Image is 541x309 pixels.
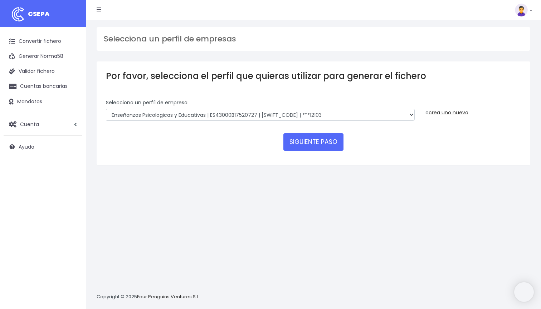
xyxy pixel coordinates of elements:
a: Generar Norma58 [4,49,82,64]
span: Cuenta [20,120,39,128]
p: Copyright © 2025 . [97,293,201,301]
a: crea uno nuevo [429,109,468,116]
div: o [425,99,521,116]
a: Validar fichero [4,64,82,79]
img: profile [515,4,528,16]
a: Cuentas bancarias [4,79,82,94]
img: logo [9,5,27,23]
a: Cuenta [4,117,82,132]
button: SIGUIENTE PASO [283,133,343,150]
a: Ayuda [4,139,82,154]
a: Four Penguins Ventures S.L. [137,293,200,300]
span: Ayuda [19,143,34,150]
a: Convertir fichero [4,34,82,49]
span: CSEPA [28,9,50,18]
a: Mandatos [4,94,82,109]
label: Selecciona un perfíl de empresa [106,99,187,106]
h3: Selecciona un perfil de empresas [104,34,523,44]
h3: Por favor, selecciona el perfil que quieras utilizar para generar el fichero [106,71,521,81]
